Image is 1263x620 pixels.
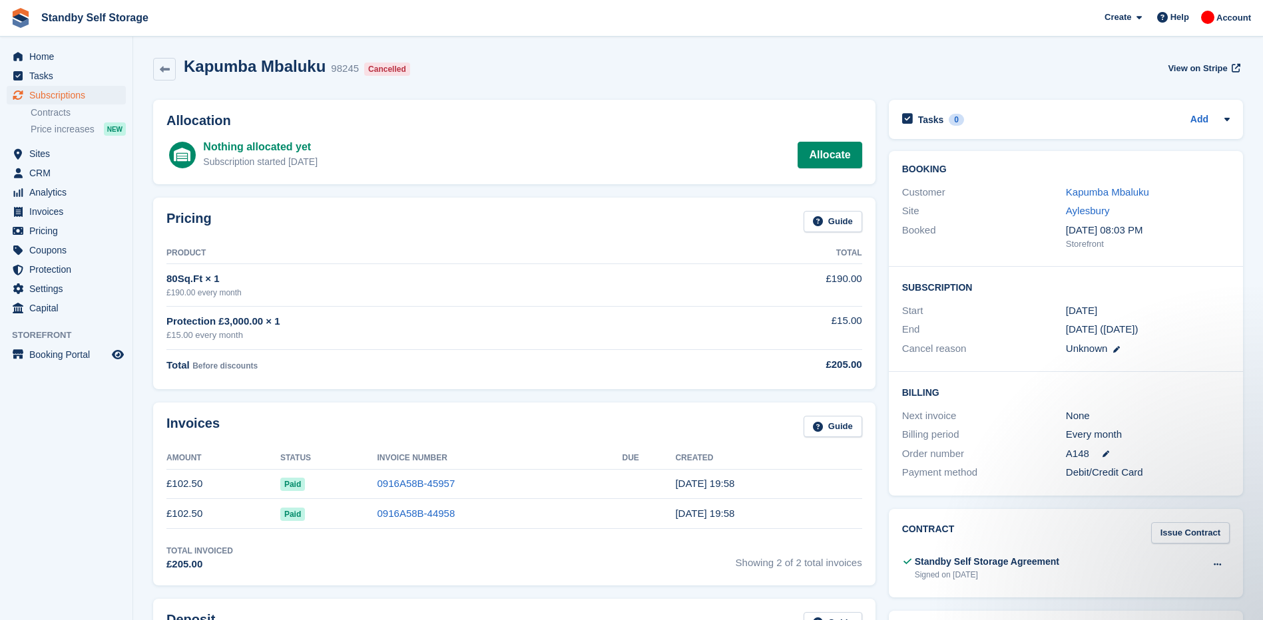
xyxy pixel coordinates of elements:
div: £205.00 [166,557,233,572]
a: menu [7,345,126,364]
div: End [902,322,1066,337]
div: Site [902,204,1066,219]
div: None [1066,408,1230,424]
span: A148 [1066,446,1089,462]
th: Total [694,243,862,264]
span: Paid [280,478,305,491]
h2: Invoices [166,416,220,438]
time: 2025-07-26 23:00:00 UTC [1066,303,1097,319]
th: Amount [166,448,280,469]
a: menu [7,202,126,221]
div: 0 [949,114,964,126]
div: Billing period [902,427,1066,442]
span: Tasks [29,67,109,85]
div: Order number [902,446,1066,462]
div: 98245 [331,61,359,77]
div: Storefront [1066,237,1230,251]
div: £205.00 [694,357,862,373]
span: Paid [280,508,305,521]
a: Price increases NEW [31,122,126,136]
td: £15.00 [694,306,862,349]
a: Issue Contract [1151,522,1230,544]
div: £15.00 every month [166,329,694,342]
span: View on Stripe [1168,62,1227,75]
span: Before discounts [192,361,258,371]
div: Subscription started [DATE] [203,155,318,169]
span: [DATE] ([DATE]) [1066,323,1138,335]
time: 2025-07-27 18:58:18 UTC [675,508,734,519]
span: CRM [29,164,109,182]
a: menu [7,183,126,202]
div: Total Invoiced [166,545,233,557]
span: Create [1105,11,1131,24]
td: £190.00 [694,264,862,306]
div: [DATE] 08:03 PM [1066,223,1230,238]
a: Guide [804,416,862,438]
div: Nothing allocated yet [203,139,318,155]
span: Invoices [29,202,109,221]
span: Account [1216,11,1251,25]
span: Booking Portal [29,345,109,364]
span: Sites [29,144,109,163]
span: Help [1170,11,1189,24]
span: Analytics [29,183,109,202]
a: View on Stripe [1162,57,1243,79]
h2: Pricing [166,211,212,233]
a: Preview store [110,347,126,363]
th: Created [675,448,862,469]
th: Invoice Number [378,448,623,469]
a: menu [7,47,126,66]
h2: Contract [902,522,955,544]
div: Standby Self Storage Agreement [915,555,1059,569]
div: Start [902,303,1066,319]
a: 0916A58B-44958 [378,508,455,519]
th: Due [623,448,676,469]
a: Aylesbury [1066,205,1110,216]
h2: Booking [902,164,1230,175]
a: menu [7,86,126,104]
span: Protection [29,260,109,279]
div: Debit/Credit Card [1066,465,1230,480]
div: Cancelled [364,63,410,76]
a: menu [7,67,126,85]
div: Every month [1066,427,1230,442]
a: menu [7,260,126,279]
th: Product [166,243,694,264]
div: £190.00 every month [166,287,694,299]
img: Aaron Winter [1201,11,1214,24]
span: Coupons [29,241,109,259]
a: Standby Self Storage [36,7,154,29]
a: menu [7,279,126,298]
a: menu [7,241,126,259]
span: Unknown [1066,343,1108,354]
a: menu [7,144,126,163]
span: Subscriptions [29,86,109,104]
h2: Billing [902,385,1230,398]
h2: Tasks [918,114,944,126]
h2: Subscription [902,280,1230,293]
div: Customer [902,185,1066,200]
span: Storefront [12,329,132,342]
a: Allocate [798,142,862,168]
div: Next invoice [902,408,1066,424]
td: £102.50 [166,469,280,499]
span: Home [29,47,109,66]
a: Add [1190,112,1208,128]
a: menu [7,222,126,240]
div: Protection £3,000.00 × 1 [166,314,694,329]
span: Price increases [31,123,95,136]
a: Contracts [31,106,126,119]
div: Payment method [902,465,1066,480]
h2: Kapumba Mbaluku [184,57,326,75]
a: menu [7,164,126,182]
img: stora-icon-8386f47178a22dfd0bd8f6a31ec36ba5ce8667c1dd55bd0f319d3a0aa187defe.svg [11,8,31,28]
span: Settings [29,279,109,298]
div: Signed on [DATE] [915,569,1059,581]
div: 80Sq.Ft × 1 [166,271,694,287]
span: Showing 2 of 2 total invoices [736,545,862,572]
div: Cancel reason [902,341,1066,357]
span: Capital [29,299,109,317]
a: menu [7,299,126,317]
td: £102.50 [166,499,280,529]
time: 2025-08-27 18:58:54 UTC [675,478,734,489]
